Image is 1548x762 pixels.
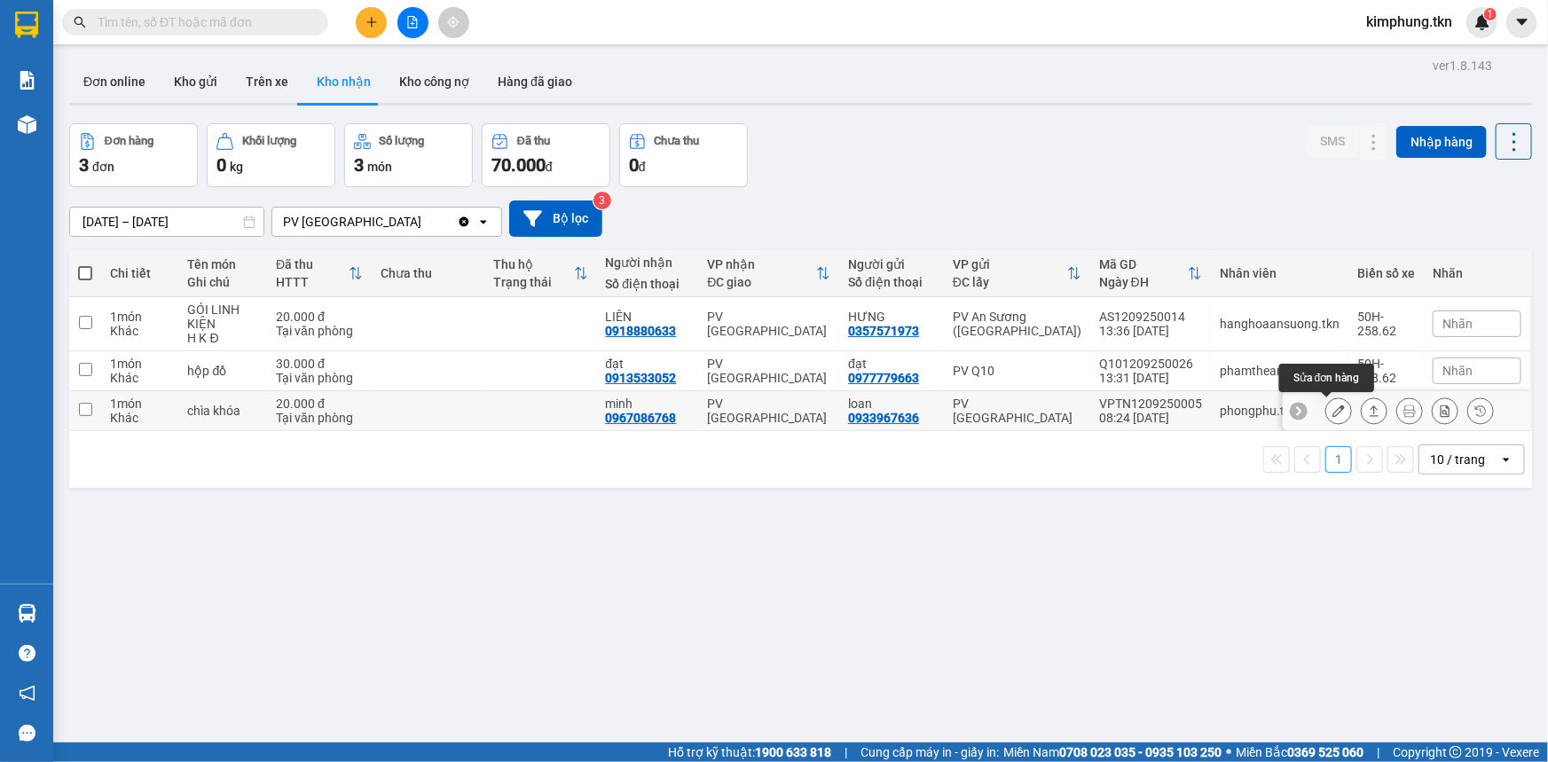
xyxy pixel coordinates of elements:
button: Bộ lọc [509,200,602,237]
div: Khác [110,371,170,385]
sup: 3 [593,192,611,209]
div: Đơn hàng [105,135,153,147]
div: phongphu.tkn [1220,404,1340,418]
img: solution-icon [18,71,36,90]
sup: 1 [1484,8,1497,20]
button: Kho nhận [303,60,385,103]
div: 0357571973 [848,324,919,338]
div: chìa khóa [188,404,259,418]
span: | [1377,742,1379,762]
button: Số lượng3món [344,123,473,187]
div: 08:24 [DATE] [1099,411,1202,425]
div: PV An Sương ([GEOGRAPHIC_DATA]) [953,310,1081,338]
div: 50H-258.62 [1357,357,1415,385]
img: icon-new-feature [1474,14,1490,30]
span: Miền Bắc [1236,742,1363,762]
span: 0 [629,154,639,176]
div: Đã thu [517,135,550,147]
button: Trên xe [232,60,303,103]
span: Cung cấp máy in - giấy in: [860,742,999,762]
div: 0933967636 [848,411,919,425]
div: 13:31 [DATE] [1099,371,1202,385]
div: 50H-258.62 [1357,310,1415,338]
div: 20.000 đ [276,310,363,324]
button: Khối lượng0kg [207,123,335,187]
button: Kho công nợ [385,60,483,103]
div: Mã GD [1099,257,1188,271]
div: Đã thu [276,257,349,271]
input: Select a date range. [70,208,263,236]
button: SMS [1306,125,1359,157]
span: copyright [1450,746,1462,758]
div: Số điện thoại [848,275,935,289]
div: Ghi chú [188,275,259,289]
div: VP nhận [707,257,816,271]
span: message [19,725,35,742]
div: đạt [848,357,935,371]
div: VP gửi [953,257,1067,271]
div: Chi tiết [110,266,170,280]
div: LIÊN [606,310,690,324]
div: minh [606,397,690,411]
button: plus [356,7,387,38]
span: caret-down [1514,14,1530,30]
svg: open [476,215,491,229]
div: Số điện thoại [606,277,690,291]
div: Thu hộ [493,257,574,271]
strong: 0369 525 060 [1287,745,1363,759]
div: Chưa thu [655,135,700,147]
div: Tại văn phòng [276,371,363,385]
span: notification [19,685,35,702]
div: Số lượng [380,135,425,147]
span: 0 [216,154,226,176]
svg: Clear value [457,215,471,229]
button: aim [438,7,469,38]
div: loan [848,397,935,411]
span: 3 [79,154,89,176]
button: Kho gửi [160,60,232,103]
span: aim [447,16,460,28]
span: Hỗ trợ kỹ thuật: [668,742,831,762]
button: Đơn hàng3đơn [69,123,198,187]
th: Toggle SortBy [1090,250,1211,297]
div: 0967086768 [606,411,677,425]
span: ⚪️ [1226,749,1231,756]
span: 3 [354,154,364,176]
span: | [845,742,847,762]
input: Selected PV Phước Đông. [423,213,425,231]
span: file-add [406,16,419,28]
th: Toggle SortBy [267,250,372,297]
div: H K Đ [188,331,259,345]
span: search [74,16,86,28]
div: PV [GEOGRAPHIC_DATA] [707,310,830,338]
strong: 0708 023 035 - 0935 103 250 [1059,745,1222,759]
div: Tên món [188,257,259,271]
div: hộp đồ [188,364,259,378]
div: ĐC giao [707,275,816,289]
div: HTTT [276,275,349,289]
input: Tìm tên, số ĐT hoặc mã đơn [98,12,307,32]
div: VPTN1209250005 [1099,397,1202,411]
div: 20.000 đ [276,397,363,411]
div: Người nhận [606,255,690,270]
button: file-add [397,7,428,38]
div: Khối lượng [242,135,296,147]
div: 0918880633 [606,324,677,338]
button: Chưa thu0đ [619,123,748,187]
img: warehouse-icon [18,604,36,623]
img: logo-vxr [15,12,38,38]
button: 1 [1325,446,1352,473]
div: Tại văn phòng [276,324,363,338]
div: Chưa thu [381,266,475,280]
img: warehouse-icon [18,115,36,134]
div: hanghoaansuong.tkn [1220,317,1340,331]
div: Sửa đơn hàng [1325,397,1352,424]
th: Toggle SortBy [944,250,1090,297]
span: kg [230,160,243,174]
div: 30.000 đ [276,357,363,371]
div: 1 món [110,397,170,411]
svg: open [1499,452,1513,467]
div: GÓI LINH KIỆN [188,302,259,331]
div: Khác [110,411,170,425]
span: Miền Nam [1003,742,1222,762]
